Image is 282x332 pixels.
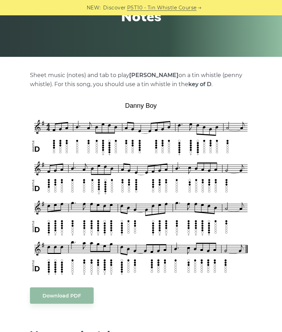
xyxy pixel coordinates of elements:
[30,71,252,89] p: Sheet music (notes) and tab to play on a tin whistle (penny whistle). For this song, you should u...
[188,81,211,88] strong: key of D
[30,99,252,277] img: Danny Boy Tin Whistle Tab & Sheet Music
[30,287,94,304] a: Download PDF
[87,4,101,12] span: NEW:
[129,72,179,78] strong: [PERSON_NAME]
[127,4,197,12] a: PST10 - Tin Whistle Course
[103,4,126,12] span: Discover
